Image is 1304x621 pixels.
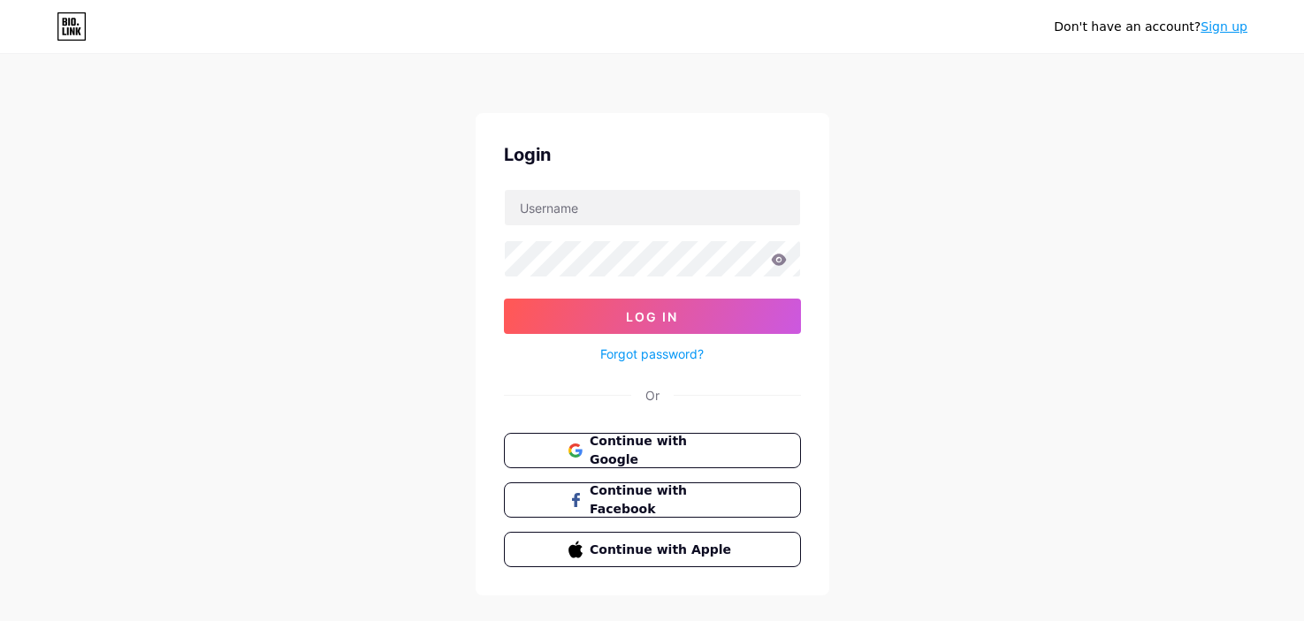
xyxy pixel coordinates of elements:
span: Continue with Apple [590,541,736,559]
button: Continue with Apple [504,532,801,567]
a: Forgot password? [600,345,704,363]
input: Username [505,190,800,225]
span: Continue with Google [590,432,736,469]
div: Login [504,141,801,168]
button: Log In [504,299,801,334]
div: Don't have an account? [1054,18,1247,36]
a: Sign up [1201,19,1247,34]
div: Or [645,386,660,405]
button: Continue with Google [504,433,801,468]
button: Continue with Facebook [504,482,801,518]
span: Continue with Facebook [590,481,736,519]
span: Log In [626,309,678,324]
